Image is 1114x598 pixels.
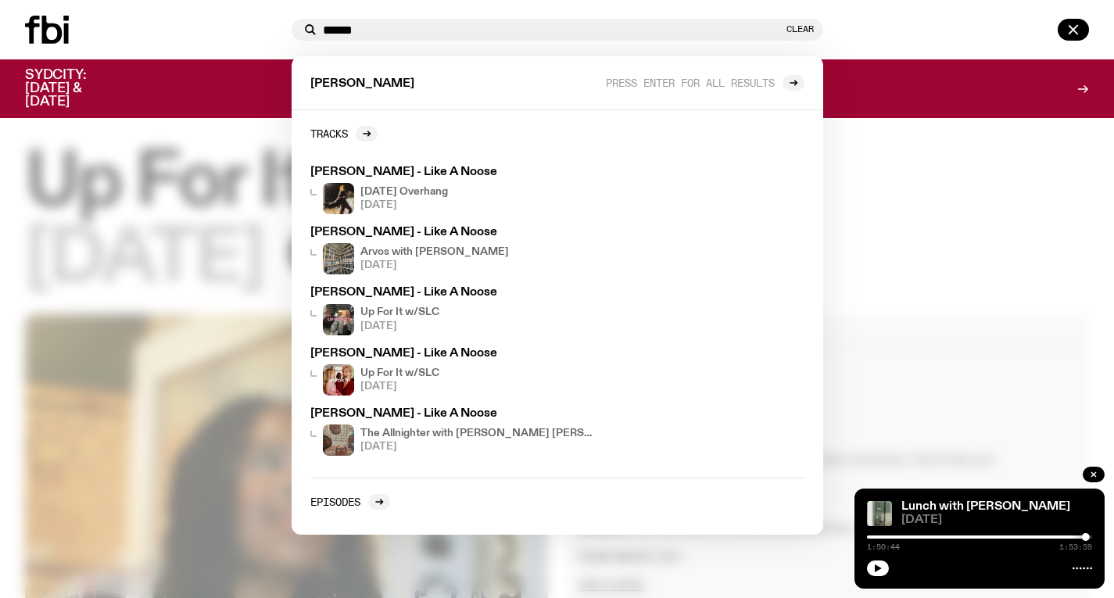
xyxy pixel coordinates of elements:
a: [PERSON_NAME] - Like A Noose[DATE] Overhang[DATE] [304,160,604,220]
h2: Episodes [310,496,360,507]
h3: [PERSON_NAME] - Like A Noose [310,167,598,178]
a: Press enter for all results [606,75,804,91]
h3: SYDCITY: [DATE] & [DATE] [25,69,125,109]
span: [DATE] [360,321,439,331]
span: [DATE] [360,442,598,452]
h4: Up For It w/SLC [360,307,439,317]
a: Episodes [310,494,390,510]
a: [PERSON_NAME] - Like A NooseA corner shot of the fbi music libraryArvos with [PERSON_NAME][DATE] [304,220,604,281]
span: [DATE] [360,381,439,392]
a: Lunch with [PERSON_NAME] [901,500,1070,513]
button: Clear [786,25,814,34]
h4: Up For It w/SLC [360,368,439,378]
h3: [PERSON_NAME] - Like A Noose [310,408,598,420]
a: Tracks [310,126,378,141]
span: [DATE] [901,514,1092,526]
span: Press enter for all results [606,77,775,88]
a: [PERSON_NAME] - Like A NooseThe Allnighter with [PERSON_NAME] [PERSON_NAME] [PERSON_NAME], [PERSO... [304,402,604,462]
span: 1:50:44 [867,543,900,551]
h4: Arvos with [PERSON_NAME] [360,247,509,257]
span: [DATE] [360,200,448,210]
h3: [PERSON_NAME] - Like A Noose [310,227,598,238]
h3: [PERSON_NAME] - Like A Noose [310,348,598,360]
h4: [DATE] Overhang [360,187,448,197]
h3: [PERSON_NAME] - Like A Noose [310,287,598,299]
a: [PERSON_NAME] - Like A NooseUp For It w/SLC[DATE] [304,281,604,341]
a: [PERSON_NAME] - Like A NooseUp For It w/SLC[DATE] [304,342,604,402]
img: A corner shot of the fbi music library [323,243,354,274]
span: [DATE] [360,260,509,270]
h2: Tracks [310,127,348,139]
span: [PERSON_NAME] [310,78,414,90]
span: 1:53:59 [1059,543,1092,551]
h4: The Allnighter with [PERSON_NAME] [PERSON_NAME] [PERSON_NAME], [PERSON_NAME] & [PERSON_NAME] [360,428,598,439]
